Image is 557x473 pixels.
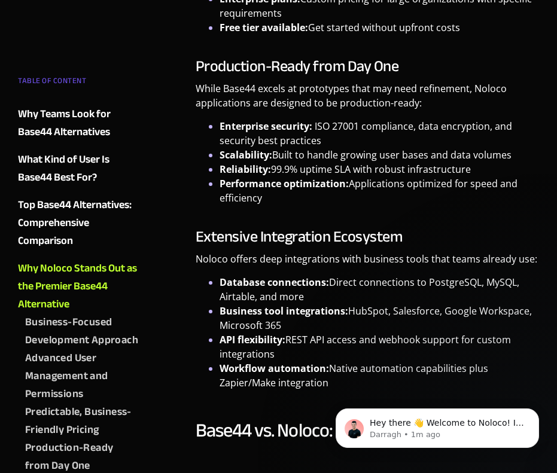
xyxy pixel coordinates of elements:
[220,148,539,162] li: Built to handle growing user bases and data volumes
[220,361,539,390] li: Native automation capabilities plus Zapier/Make integration
[220,119,539,148] li: , data encryption, and security best practices
[220,275,539,304] li: Direct connections to PostgreSQL, MySQL, Airtable, and more
[220,163,271,176] strong: Reliability:
[25,403,139,439] a: Predictable, Business-Friendly Pricing
[220,332,539,361] li: REST API access and webhook support for custom integrations
[220,304,539,332] li: HubSpot, Salesforce, Google Workspace, Microsoft 365
[220,276,329,289] strong: Database connections:
[220,162,539,176] li: 99.9% uptime SLA with robust infrastructure
[220,176,539,205] li: Applications optimized for speed and efficiency
[318,383,557,467] iframe: Intercom notifications message
[18,151,139,187] a: What Kind of User Is Base44 Best For?
[220,148,272,161] strong: Scalability:
[220,20,539,35] li: Get started without upfront costs
[25,313,139,349] a: Business-Focused Development Approach
[220,21,308,34] strong: Free tier available:
[18,196,139,250] a: Top Base44 Alternatives: Comprehensive Comparison
[196,81,539,119] p: While Base44 excels at prototypes that may need refinement, Noloco applications are designed to b...
[220,304,348,318] strong: Business tool integrations:
[196,419,539,443] h2: Base44 vs. Noloco: Direct Feature Comparison
[315,120,413,133] a: ISO 27001 compliance
[25,349,139,403] a: Advanced User Management and Permissions
[220,362,329,375] strong: Workflow automation:
[18,105,139,141] a: Why Teams Look for Base44 Alternatives
[18,260,139,313] a: Why Noloco Stands Out as the Premier Base44 Alternative
[18,72,139,96] div: TABLE OF CONTENT
[220,333,285,346] strong: API flexibility:
[196,57,539,75] h3: Production-Ready from Day One
[196,228,539,246] h3: Extensive Integration Ecosystem
[196,252,539,275] p: Noloco offers deep integrations with business tools that teams already use:
[220,177,349,190] strong: Performance optimization:
[220,120,312,133] strong: Enterprise security:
